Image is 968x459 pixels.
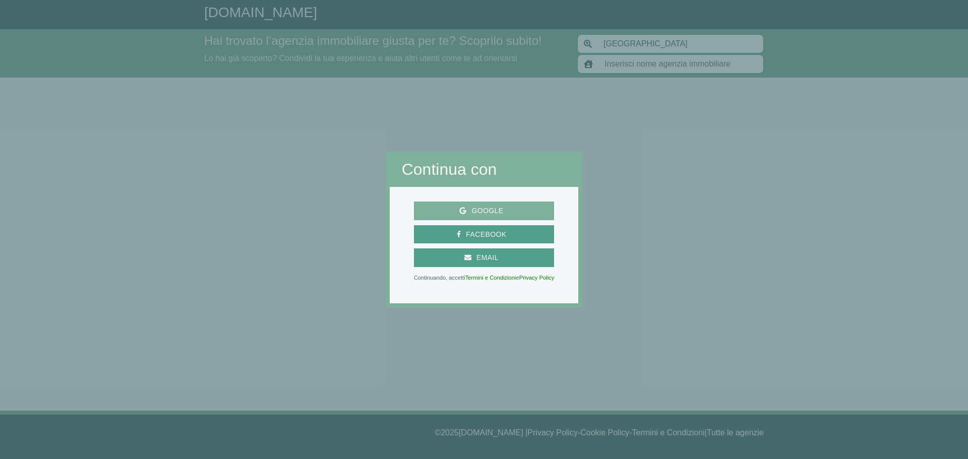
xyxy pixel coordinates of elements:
[471,251,504,264] span: Email
[519,275,555,281] a: Privacy Policy
[465,275,516,281] a: Termini e Condizioni
[414,248,555,267] button: Email
[414,202,555,220] button: Google
[466,205,508,217] span: Google
[414,275,555,280] p: Continuando, accetti e
[461,228,511,241] span: Facebook
[414,225,555,244] button: Facebook
[402,160,567,179] h2: Continua con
